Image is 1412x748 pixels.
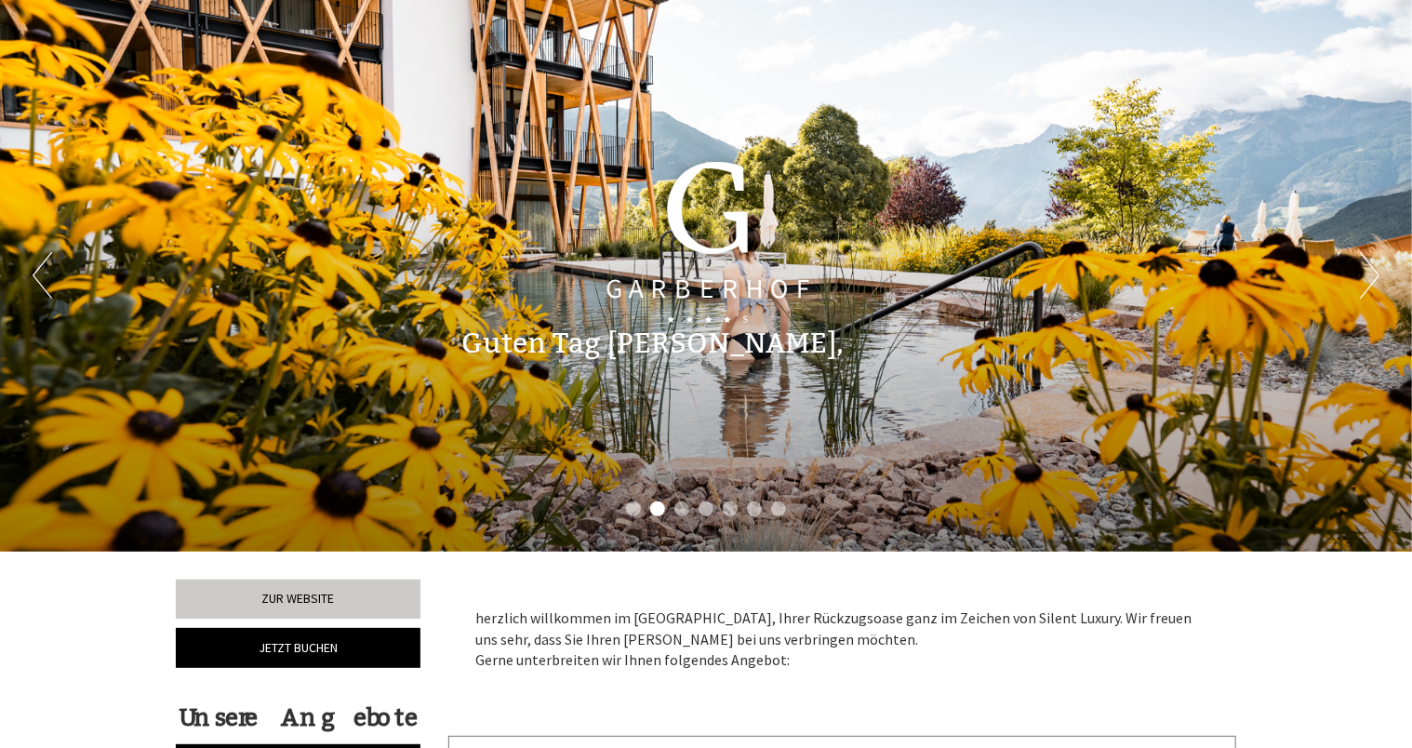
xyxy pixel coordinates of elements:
button: Previous [33,252,52,299]
a: Jetzt buchen [176,628,420,668]
h1: Guten Tag [PERSON_NAME], [462,328,845,359]
a: Zur Website [176,580,420,619]
div: Unsere Angebote [176,701,420,735]
button: Next [1360,252,1379,299]
p: herzlich willkommen im [GEOGRAPHIC_DATA], Ihrer Rückzugsoase ganz im Zeichen von Silent Luxury. W... [476,608,1209,672]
